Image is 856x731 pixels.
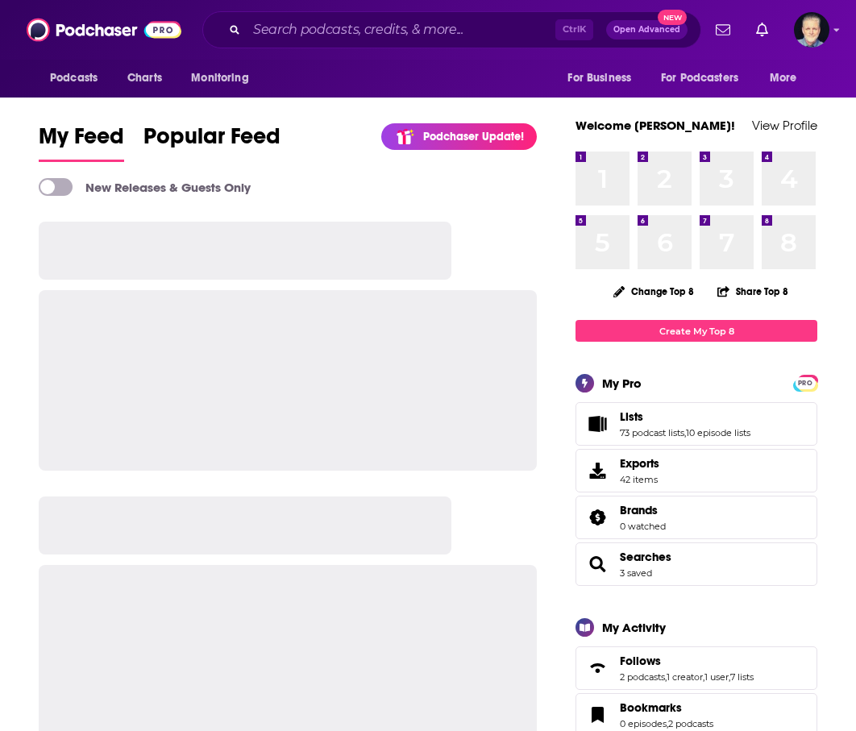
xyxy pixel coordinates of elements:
a: 10 episode lists [686,427,750,438]
div: My Pro [602,376,642,391]
span: More [770,67,797,89]
button: Open AdvancedNew [606,20,688,39]
span: Ctrl K [555,19,593,40]
span: Podcasts [50,67,98,89]
span: , [684,427,686,438]
a: Create My Top 8 [576,320,817,342]
a: 7 lists [730,671,754,683]
span: Follows [620,654,661,668]
a: My Feed [39,123,124,162]
a: Searches [581,553,613,575]
div: Search podcasts, credits, & more... [202,11,701,48]
span: Brands [620,503,658,517]
a: Charts [117,63,172,93]
input: Search podcasts, credits, & more... [247,17,555,43]
span: Follows [576,646,817,690]
span: Monitoring [191,67,248,89]
p: Podchaser Update! [423,130,524,143]
span: My Feed [39,123,124,160]
button: open menu [556,63,651,93]
span: , [703,671,704,683]
div: My Activity [602,620,666,635]
span: PRO [796,377,815,389]
span: Exports [620,456,659,471]
a: 0 episodes [620,718,667,729]
button: open menu [39,63,118,93]
a: Lists [581,413,613,435]
span: Lists [576,402,817,446]
a: Lists [620,409,750,424]
button: Share Top 8 [717,276,789,307]
button: Change Top 8 [604,281,704,301]
span: Brands [576,496,817,539]
button: open menu [180,63,269,93]
a: 1 user [704,671,729,683]
a: 0 watched [620,521,666,532]
img: Podchaser - Follow, Share and Rate Podcasts [27,15,181,45]
span: , [667,718,668,729]
button: open menu [758,63,817,93]
span: For Podcasters [661,67,738,89]
a: Show notifications dropdown [750,16,775,44]
span: , [729,671,730,683]
span: For Business [567,67,631,89]
span: Logged in as JonesLiterary [794,12,829,48]
span: Lists [620,409,643,424]
span: , [665,671,667,683]
a: 73 podcast lists [620,427,684,438]
a: Searches [620,550,671,564]
a: 1 creator [667,671,703,683]
a: Bookmarks [620,700,713,715]
button: Show profile menu [794,12,829,48]
a: New Releases & Guests Only [39,178,251,196]
span: Searches [576,542,817,586]
a: Follows [581,657,613,679]
a: 2 podcasts [620,671,665,683]
a: View Profile [752,118,817,133]
span: Charts [127,67,162,89]
a: 2 podcasts [668,718,713,729]
span: Bookmarks [620,700,682,715]
a: Welcome [PERSON_NAME]! [576,118,735,133]
a: 3 saved [620,567,652,579]
a: Popular Feed [143,123,280,162]
button: open menu [650,63,762,93]
a: PRO [796,376,815,388]
span: New [658,10,687,25]
span: 42 items [620,474,659,485]
img: User Profile [794,12,829,48]
a: Bookmarks [581,704,613,726]
a: Exports [576,449,817,492]
a: Brands [581,506,613,529]
span: Exports [581,459,613,482]
a: Show notifications dropdown [709,16,737,44]
span: Popular Feed [143,123,280,160]
a: Follows [620,654,754,668]
span: Open Advanced [613,26,680,34]
a: Brands [620,503,666,517]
